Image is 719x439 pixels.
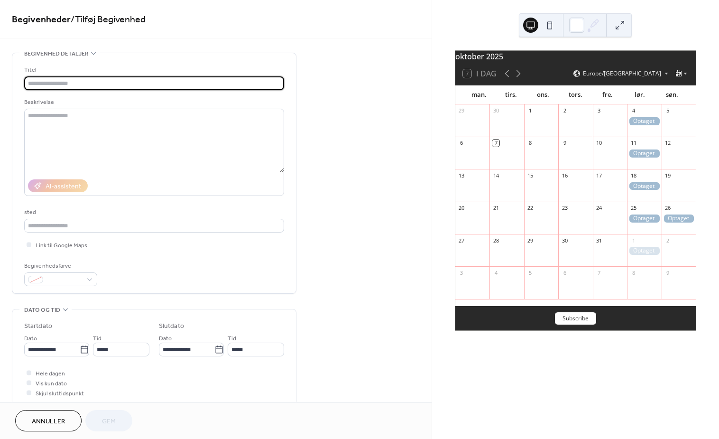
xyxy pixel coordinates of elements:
[24,97,282,107] div: Beskrivelse
[24,261,95,271] div: Begivenhedsfarve
[664,107,672,114] div: 5
[555,312,596,325] button: Subscribe
[527,140,534,147] div: 8
[664,269,672,276] div: 9
[492,140,499,147] div: 7
[627,215,661,223] div: Optaget
[24,334,37,344] span: Dato
[71,10,146,29] span: / Tilføj Begivenhed
[664,172,672,179] div: 19
[24,305,60,315] span: Dato og tid
[664,237,672,244] div: 2
[24,207,282,217] div: sted
[527,237,534,244] div: 29
[630,205,637,212] div: 25
[561,172,568,179] div: 16
[458,172,465,179] div: 13
[93,334,101,344] span: Tid
[527,172,534,179] div: 15
[527,269,534,276] div: 5
[630,269,637,276] div: 8
[32,417,65,427] span: Annuller
[458,237,465,244] div: 27
[664,140,672,147] div: 12
[527,107,534,114] div: 1
[36,369,65,379] span: Hele dagen
[596,205,603,212] div: 24
[561,237,568,244] div: 30
[458,269,465,276] div: 3
[596,172,603,179] div: 17
[15,410,82,431] button: Annuller
[561,140,568,147] div: 9
[495,85,527,104] div: tirs.
[455,51,696,62] div: oktober 2025
[630,172,637,179] div: 18
[463,85,495,104] div: man.
[527,205,534,212] div: 22
[559,85,591,104] div: tors.
[458,205,465,212] div: 20
[627,182,661,190] div: Optaget
[24,65,282,75] div: Titel
[561,269,568,276] div: 6
[561,205,568,212] div: 23
[596,140,603,147] div: 10
[662,215,696,223] div: Optaget
[527,85,559,104] div: ons.
[159,321,184,331] div: Slutdato
[36,241,87,251] span: Link til Google Maps
[458,107,465,114] div: 29
[624,85,656,104] div: lør.
[596,269,603,276] div: 7
[458,140,465,147] div: 6
[492,107,499,114] div: 30
[627,247,661,255] div: Optaget
[36,379,67,389] span: Vis kun dato
[492,237,499,244] div: 28
[596,107,603,114] div: 3
[596,237,603,244] div: 31
[24,321,52,331] div: Startdato
[583,71,661,76] span: Europe/[GEOGRAPHIC_DATA]
[492,269,499,276] div: 4
[627,149,661,158] div: Optaget
[630,107,637,114] div: 4
[36,389,84,399] span: Skjul sluttidspunkt
[630,237,637,244] div: 1
[12,10,71,29] a: Begivenheder
[24,49,88,59] span: Begivenhed detaljer
[561,107,568,114] div: 2
[492,205,499,212] div: 21
[492,172,499,179] div: 14
[591,85,624,104] div: fre.
[656,85,688,104] div: søn.
[627,117,661,125] div: Optaget
[228,334,236,344] span: Tid
[159,334,172,344] span: Dato
[630,140,637,147] div: 11
[664,205,672,212] div: 26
